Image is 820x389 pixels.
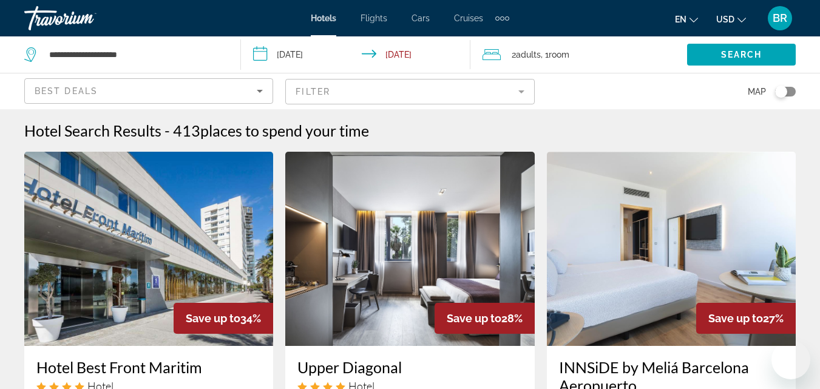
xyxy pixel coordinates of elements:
[164,121,170,140] span: -
[764,5,796,31] button: User Menu
[24,2,146,34] a: Travorium
[512,46,541,63] span: 2
[241,36,470,73] button: Check-in date: Dec 8, 2025 Check-out date: Dec 10, 2025
[173,121,369,140] h2: 413
[771,340,810,379] iframe: Button to launch messaging window
[35,84,263,98] mat-select: Sort by
[687,44,796,66] button: Search
[716,10,746,28] button: Change currency
[186,312,240,325] span: Save up to
[285,152,534,346] img: Hotel image
[412,13,430,23] a: Cars
[773,12,787,24] span: BR
[24,121,161,140] h1: Hotel Search Results
[36,358,261,376] a: Hotel Best Front Maritim
[297,358,522,376] a: Upper Diagonal
[24,152,273,346] img: Hotel image
[200,121,369,140] span: places to spend your time
[495,8,509,28] button: Extra navigation items
[675,15,686,24] span: en
[748,83,766,100] span: Map
[454,13,483,23] a: Cruises
[311,13,336,23] a: Hotels
[766,86,796,97] button: Toggle map
[35,86,98,96] span: Best Deals
[516,50,541,59] span: Adults
[470,36,687,73] button: Travelers: 2 adults, 0 children
[721,50,762,59] span: Search
[708,312,763,325] span: Save up to
[541,46,569,63] span: , 1
[174,303,273,334] div: 34%
[675,10,698,28] button: Change language
[696,303,796,334] div: 27%
[549,50,569,59] span: Room
[361,13,387,23] a: Flights
[435,303,535,334] div: 28%
[285,78,534,105] button: Filter
[716,15,734,24] span: USD
[547,152,796,346] img: Hotel image
[447,312,501,325] span: Save up to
